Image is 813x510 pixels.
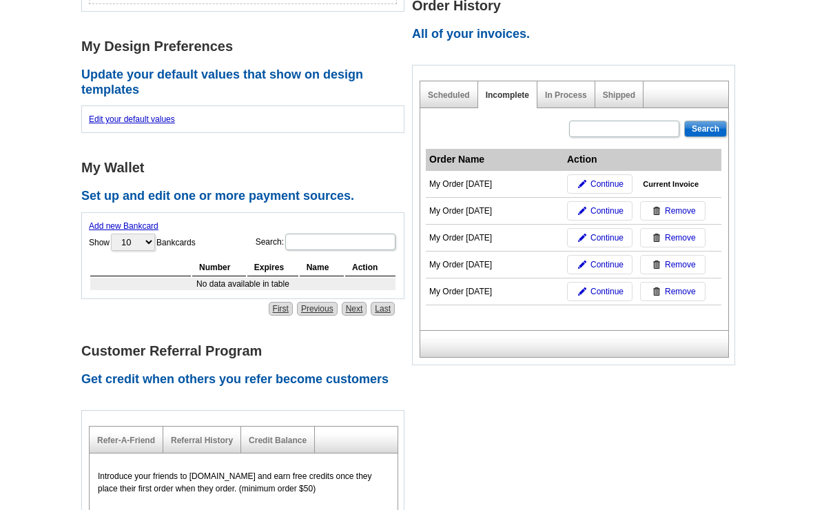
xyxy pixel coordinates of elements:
a: In Process [545,90,587,100]
a: Referral History [171,436,233,445]
span: Continue [590,285,624,298]
input: Search: [285,234,395,250]
a: Refer-A-Friend [97,436,155,445]
img: trashcan-icon.gif [652,287,661,296]
a: Scheduled [428,90,470,100]
a: First [269,302,293,316]
img: trashcan-icon.gif [652,207,661,215]
span: Remove [665,258,696,271]
a: Credit Balance [249,436,307,445]
h1: My Design Preferences [81,39,412,54]
span: Current Invoice [643,178,699,190]
a: Next [342,302,367,316]
h2: Set up and edit one or more payment sources. [81,189,412,204]
a: Previous [297,302,338,316]
h1: Customer Referral Program [81,344,412,358]
select: ShowBankcards [111,234,155,251]
th: Name [300,259,344,276]
span: Remove [665,232,696,244]
a: Continue [567,282,632,301]
a: Continue [567,228,632,247]
span: Continue [590,205,624,217]
div: My Order [DATE] [429,178,560,190]
div: My Order [DATE] [429,285,560,298]
th: Expires [247,259,298,276]
a: Edit your default values [89,114,175,124]
a: Continue [567,174,632,194]
th: Order Name [426,149,564,171]
h1: My Wallet [81,161,412,175]
span: Continue [590,232,624,244]
h2: Update your default values that show on design templates [81,68,412,97]
img: trashcan-icon.gif [652,234,661,242]
label: Show Bankcards [89,232,196,252]
th: Action [564,149,721,171]
span: Remove [665,205,696,217]
span: Continue [590,258,624,271]
span: Remove [665,285,696,298]
td: No data available in table [90,278,395,290]
a: Incomplete [486,90,529,100]
span: Continue [590,178,624,190]
p: Introduce your friends to [DOMAIN_NAME] and earn free credits once they place their first order w... [98,470,389,495]
img: trashcan-icon.gif [652,261,661,269]
img: pencil-icon.gif [578,261,586,269]
img: pencil-icon.gif [578,234,586,242]
a: Shipped [603,90,635,100]
img: pencil-icon.gif [578,180,586,188]
a: Continue [567,201,632,221]
div: My Order [DATE] [429,232,560,244]
a: Last [371,302,395,316]
div: My Order [DATE] [429,205,560,217]
h2: All of your invoices. [412,27,743,42]
a: Continue [567,255,632,274]
th: Number [192,259,246,276]
a: Add new Bankcard [89,221,158,231]
label: Search: [256,232,397,252]
img: pencil-icon.gif [578,207,586,215]
div: My Order [DATE] [429,258,560,271]
th: Action [345,259,395,276]
input: Search [684,121,727,137]
img: pencil-icon.gif [578,287,586,296]
h2: Get credit when others you refer become customers [81,372,412,387]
